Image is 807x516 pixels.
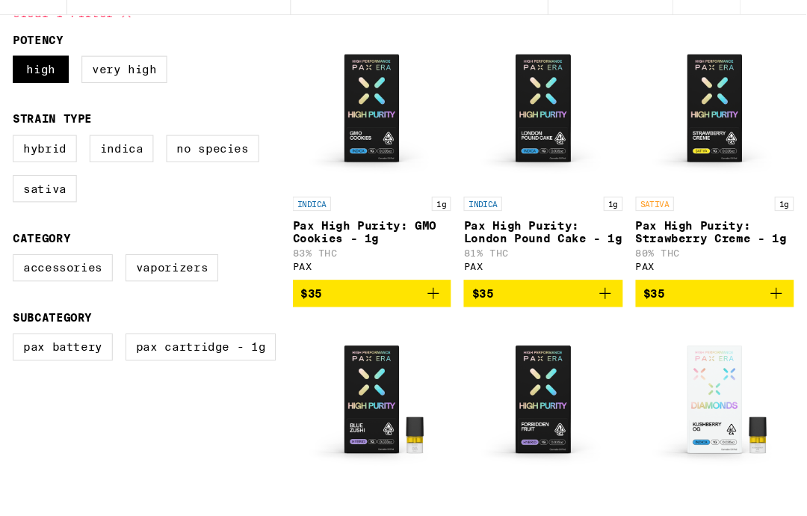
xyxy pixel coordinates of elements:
img: PAX - Pax Diamonds : Kushberry OG - 1g [594,333,742,482]
p: INDICA [273,218,309,231]
label: Very High [76,86,156,111]
button: Add to bag [273,295,421,321]
img: PAX - Pax High Purity: GMO Cookies - 1g [273,61,421,210]
div: PAX [594,278,742,288]
img: PAX - High Purity: Blue Zushi - 1g [273,333,421,482]
p: 1g [564,218,582,231]
img: PAX - Pax High Purity: Strawberry Creme - 1g [594,61,742,210]
p: 1g [724,218,742,231]
img: PAX - Pax High Purity: Forbidden Fruit - 1g [433,333,581,482]
p: 1g [403,218,421,231]
a: Open page for Pax High Purity: London Pound Cake - 1g from PAX [433,61,581,295]
span: $35 [441,302,461,314]
legend: Potency [12,65,59,77]
span: $35 [602,302,622,314]
label: PAX Battery [12,345,105,371]
p: 81% THC [433,265,581,275]
label: PAX Cartridge - 1g [117,345,258,371]
p: INDICA [433,218,469,231]
a: Open page for Pax High Purity: GMO Cookies - 1g from PAX [273,61,421,295]
div: PAX [433,278,581,288]
p: 83% THC [273,265,421,275]
p: Pax High Purity: London Pound Cake - 1g [433,239,581,262]
legend: Subcategory [12,325,86,337]
p: SATIVA [594,218,630,231]
img: PAX - Pax High Purity: London Pound Cake - 1g [433,61,581,210]
label: Sativa [12,197,72,223]
p: Pax High Purity: Strawberry Creme - 1g [594,239,742,262]
legend: Strain Type [12,139,86,151]
legend: Category [12,251,66,262]
label: Indica [84,160,143,185]
label: Vaporizers [117,271,204,297]
label: Hybrid [12,160,72,185]
label: No Species [155,160,242,185]
button: Add to bag [594,295,742,321]
p: 80% THC [594,265,742,275]
span: $35 [281,302,301,314]
a: Open page for Pax High Purity: Strawberry Creme - 1g from PAX [594,61,742,295]
div: PAX [273,278,421,288]
button: Add to bag [433,295,581,321]
p: Pax High Purity: GMO Cookies - 1g [273,239,421,262]
label: Accessories [12,271,105,297]
label: High [12,86,64,111]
